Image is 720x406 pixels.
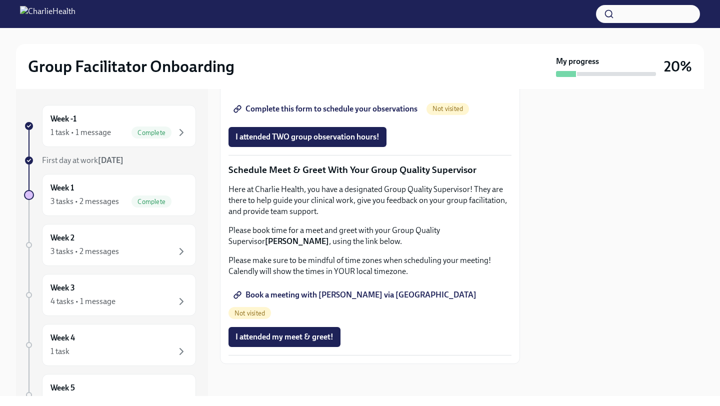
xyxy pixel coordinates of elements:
p: Please book time for a meet and greet with your Group Quality Supervisor , using the link below. [228,225,511,247]
strong: [PERSON_NAME] [265,236,329,246]
h2: Group Facilitator Onboarding [28,56,234,76]
p: Please make sure to be mindful of time zones when scheduling your meeting! Calendly will show the... [228,255,511,277]
a: Week -11 task • 1 messageComplete [24,105,196,147]
span: Not visited [426,105,469,112]
h6: Week 4 [50,332,75,343]
h6: Week 2 [50,232,74,243]
a: Complete this form to schedule your observations [228,99,424,119]
strong: My progress [556,56,599,67]
span: Book a meeting with [PERSON_NAME] via [GEOGRAPHIC_DATA] [235,290,476,300]
a: Book a meeting with [PERSON_NAME] via [GEOGRAPHIC_DATA] [228,285,483,305]
a: Week 34 tasks • 1 message [24,274,196,316]
div: 1 task • 1 message [50,127,111,138]
a: Week 13 tasks • 2 messagesComplete [24,174,196,216]
span: First day at work [42,155,123,165]
h6: Week 1 [50,182,74,193]
span: Not visited [228,309,271,317]
p: Here at Charlie Health, you have a designated Group Quality Supervisor! They are there to help gu... [228,184,511,217]
a: Week 41 task [24,324,196,366]
span: Complete [131,129,171,136]
button: I attended my meet & greet! [228,327,340,347]
div: 3 tasks • 2 messages [50,196,119,207]
p: Schedule Meet & Greet With Your Group Quality Supervisor [228,163,511,176]
h3: 20% [664,57,692,75]
strong: [DATE] [98,155,123,165]
button: I attended TWO group observation hours! [228,127,386,147]
span: I attended TWO group observation hours! [235,132,379,142]
span: I attended my meet & greet! [235,332,333,342]
h6: Week 5 [50,382,75,393]
span: Complete this form to schedule your observations [235,104,417,114]
span: Complete [131,198,171,205]
div: 4 tasks • 1 message [50,296,115,307]
a: First day at work[DATE] [24,155,196,166]
img: CharlieHealth [20,6,75,22]
div: 1 task [50,346,69,357]
div: 3 tasks • 2 messages [50,246,119,257]
a: Week 23 tasks • 2 messages [24,224,196,266]
h6: Week 3 [50,282,75,293]
h6: Week -1 [50,113,76,124]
